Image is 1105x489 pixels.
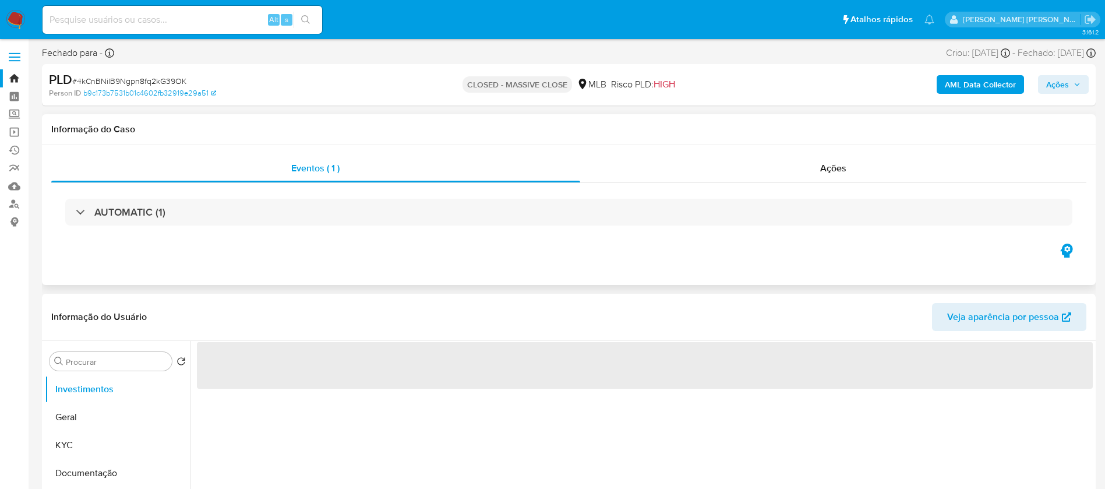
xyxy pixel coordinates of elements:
button: Ações [1038,75,1089,94]
button: Geral [45,403,190,431]
button: AML Data Collector [937,75,1024,94]
span: ‌ [197,342,1093,389]
b: Person ID [49,88,81,98]
span: s [285,14,288,25]
h1: Informação do Caso [51,124,1086,135]
button: Investimentos [45,375,190,403]
span: Eventos ( 1 ) [291,161,340,175]
div: AUTOMATIC (1) [65,199,1072,226]
span: Veja aparência por pessoa [947,303,1059,331]
span: Risco PLD: [611,78,675,91]
div: Criou: [DATE] [946,47,1010,59]
button: search-icon [294,12,317,28]
p: andreia.almeida@mercadolivre.com [963,14,1081,25]
div: MLB [577,78,606,91]
span: Alt [269,14,278,25]
input: Procurar [66,357,167,367]
b: - [97,46,103,59]
span: # 4kCnBNilB9Ngpn8fq2kG39OK [72,75,186,87]
h1: Informação do Usuário [51,311,147,323]
div: Fechado: [DATE] [1018,47,1096,59]
button: Documentação [45,459,190,487]
button: Retornar ao pedido padrão [176,357,186,370]
span: Fechado para [42,47,103,59]
p: CLOSED - MASSIVE CLOSE [463,76,572,93]
a: Sair [1084,13,1096,26]
a: b9c173b7531b01c4602fb32919e29a51 [83,88,216,98]
span: Ações [1046,75,1069,94]
input: Pesquise usuários ou casos... [43,12,322,27]
span: - [1012,47,1015,59]
b: PLD [49,70,72,89]
span: Atalhos rápidos [850,13,913,26]
h3: AUTOMATIC (1) [94,206,165,219]
button: KYC [45,431,190,459]
a: Notificações [924,15,934,24]
button: Veja aparência por pessoa [932,303,1086,331]
span: HIGH [654,78,675,91]
button: Procurar [54,357,63,366]
b: AML Data Collector [945,75,1016,94]
span: Ações [820,161,846,175]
